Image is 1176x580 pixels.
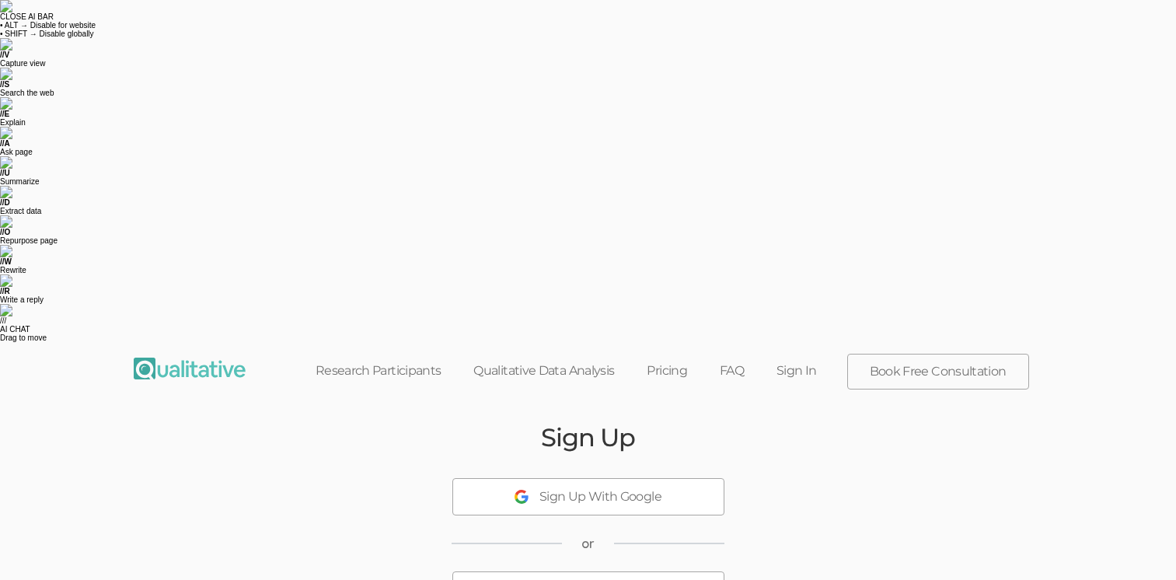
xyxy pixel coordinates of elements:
button: Sign Up With Google [452,478,724,515]
img: Sign Up With Google [515,490,529,504]
a: Sign In [760,354,833,388]
a: Pricing [630,354,703,388]
a: Qualitative Data Analysis [457,354,630,388]
img: Qualitative [134,358,246,379]
span: or [581,535,595,553]
div: Sign Up With Google [539,488,661,506]
h2: Sign Up [541,424,634,451]
a: Book Free Consultation [848,355,1028,389]
a: FAQ [703,354,760,388]
a: Research Participants [299,354,458,388]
